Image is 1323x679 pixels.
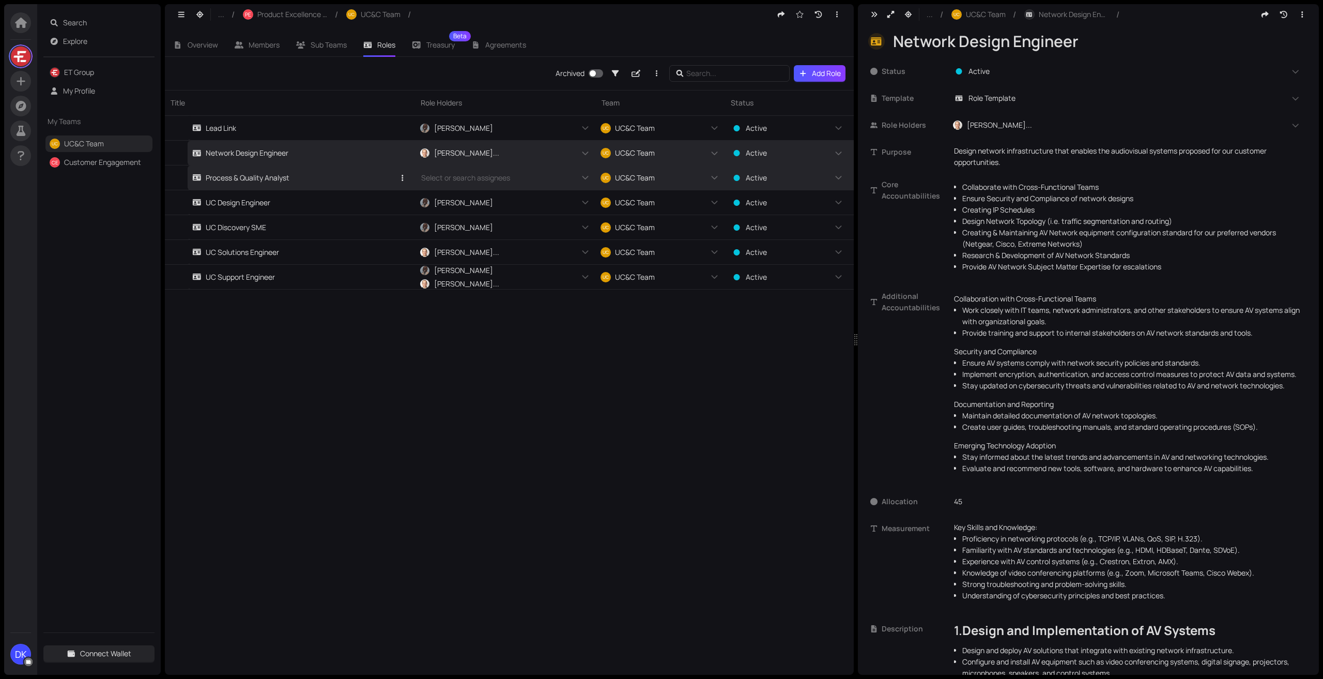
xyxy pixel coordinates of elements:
span: PE [245,11,251,17]
button: UCUC&C Team [341,6,406,23]
div: Process & Quality Analyst [192,172,289,183]
img: KyGWI-k2bD.jpeg [420,198,429,207]
li: Configure and install AV equipment such as video conferencing systems, digital signage, projector... [962,656,1300,679]
img: pWsDn5pGme.jpeg [420,279,429,288]
li: Provide AV Network Subject Matter Expertise for escalations [962,261,1300,273]
li: Evaluate and recommend new tools, software, and hardware to enhance AV capabilities. [962,463,1300,474]
div: Title [165,90,415,115]
a: UC Solutions Engineer [192,240,394,264]
span: UC&C Team [361,9,401,20]
span: Connect Wallet [80,648,131,659]
li: Understanding of cybersecurity principles and best practices. [962,590,1300,601]
span: Purpose [882,146,948,158]
span: UC [953,12,960,17]
span: UC [603,124,609,132]
div: Network Design Engineer [893,32,1304,51]
li: Implement encryption, authentication, and access control measures to protect AV data and systems. [962,369,1300,380]
li: Provide training and support to internal stakeholders on AV network standards and tools. [962,327,1300,339]
img: pWsDn5pGme.jpeg [420,148,429,158]
span: UC&C Team [966,9,1006,20]
p: Documentation and Reporting [954,399,1300,410]
span: ... [218,9,224,20]
li: Create user guides, troubleshooting manuals, and standard operating procedures (SOPs). [962,421,1300,433]
span: UC [603,173,609,182]
div: Status [725,90,849,115]
li: Stay updated on cybersecurity threats and vulnerabilities related to AV and network technologies. [962,380,1300,391]
li: Familiarity with AV standards and technologies (e.g., HDMI, HDBaseT, Dante, SDVoE). [962,545,1300,556]
span: [PERSON_NAME]... [434,147,499,159]
button: Connect Wallet [43,645,155,662]
li: Creating IP Schedules [962,204,1300,216]
span: Role Template [968,93,1016,104]
li: Work closely with IT teams, network administrators, and other stakeholders to ensure AV systems a... [962,305,1300,327]
input: Enter value [849,268,901,285]
div: UC Solutions Engineer [192,246,279,258]
span: ... [927,9,933,20]
span: UC&C Team [615,197,655,208]
strong: Design and Implementation of AV Systems [962,622,1216,639]
span: Core Accountabilities [882,179,948,202]
input: Enter value [849,244,901,260]
button: Network Design Engineer [1019,6,1114,23]
img: KyGWI-k2bD.jpeg [420,222,429,232]
span: Agreements [485,40,526,50]
li: Knowledge of video conferencing platforms (e.g., Zoom, Microsoft Teams, Cisco Webex). [962,567,1300,579]
span: My Teams [48,116,132,127]
button: PEProduct Excellence & Development [238,6,333,23]
span: Role Holders [882,119,948,131]
li: Research & Development of AV Network Standards [962,250,1300,261]
a: Customer Engagement [64,157,141,167]
h3: 1. [954,622,1300,639]
img: KyGWI-k2bD.jpeg [420,123,429,132]
a: UC Discovery SME [192,215,394,239]
a: Explore [63,36,87,46]
p: Collaboration with Cross-Functional Teams [954,293,1300,305]
span: Additional Accountabilities [882,291,948,313]
sup: Beta [449,31,471,41]
p: Security and Compliance [954,346,1300,357]
input: Enter value [849,119,901,136]
span: [PERSON_NAME] [434,264,493,276]
span: Roles [377,40,395,50]
div: UC Discovery SME [192,221,266,233]
span: Search [63,14,149,31]
img: pWsDn5pGme.jpeg [953,120,962,130]
li: Proficiency in networking protocols (e.g., TCP/IP, VLANs, QoS, SIP, H.323). [962,533,1300,545]
span: Active [746,147,767,159]
li: Ensure AV systems comply with network security policies and standards. [962,357,1300,369]
span: UC&C Team [615,122,655,133]
input: Enter value [849,219,901,235]
button: UCUC&C Team [946,6,1011,23]
span: UC [603,248,609,256]
a: Network Design Engineer [192,141,394,165]
p: Key Skills and Knowledge: [954,522,1300,533]
span: [PERSON_NAME]... [967,119,1032,131]
span: Treasury [426,41,455,49]
span: Description [882,623,948,635]
div: UC Design Engineer [192,197,270,208]
div: My Teams [43,110,155,133]
span: UC [603,273,609,281]
span: [PERSON_NAME] [434,221,493,233]
a: My Profile [63,86,95,96]
div: Archived [556,68,584,79]
span: Active [746,246,767,258]
input: Enter value [849,169,901,186]
div: Lead Link [192,122,236,133]
div: Role Holders [415,90,596,115]
input: Search... [686,68,775,79]
span: Product Excellence & Development [257,9,328,20]
span: Add Role [812,68,841,79]
a: UC Support Engineer [192,265,394,289]
img: pWsDn5pGme.jpeg [420,247,429,256]
span: Active [746,172,767,183]
input: Enter value [948,493,1306,510]
span: UC&C Team [615,271,655,282]
span: [PERSON_NAME] [434,197,493,208]
li: Ensure Security and Compliance of network designs [962,193,1300,204]
input: Enter value [849,194,901,210]
span: UC&C Team [615,221,655,233]
span: Sub Teams [311,40,347,50]
span: UC [348,12,355,17]
span: [PERSON_NAME]... [434,246,499,258]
